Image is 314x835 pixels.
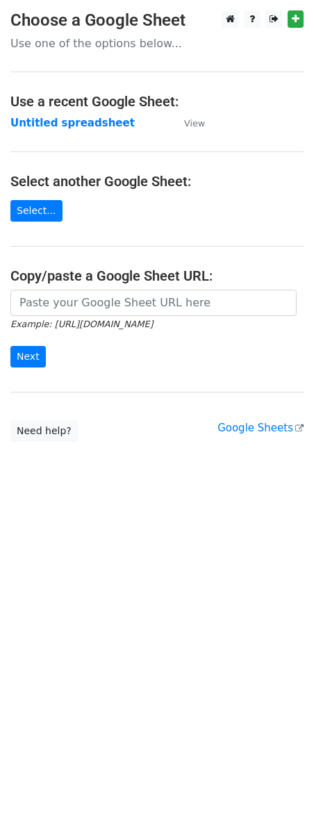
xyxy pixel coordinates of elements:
a: Untitled spreadsheet [10,117,135,129]
h4: Use a recent Google Sheet: [10,93,304,110]
a: View [170,117,205,129]
a: Need help? [10,420,78,442]
h4: Copy/paste a Google Sheet URL: [10,267,304,284]
a: Google Sheets [217,422,304,434]
small: Example: [URL][DOMAIN_NAME] [10,319,153,329]
h3: Choose a Google Sheet [10,10,304,31]
p: Use one of the options below... [10,36,304,51]
a: Select... [10,200,63,222]
input: Next [10,346,46,367]
small: View [184,118,205,129]
input: Paste your Google Sheet URL here [10,290,297,316]
h4: Select another Google Sheet: [10,173,304,190]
